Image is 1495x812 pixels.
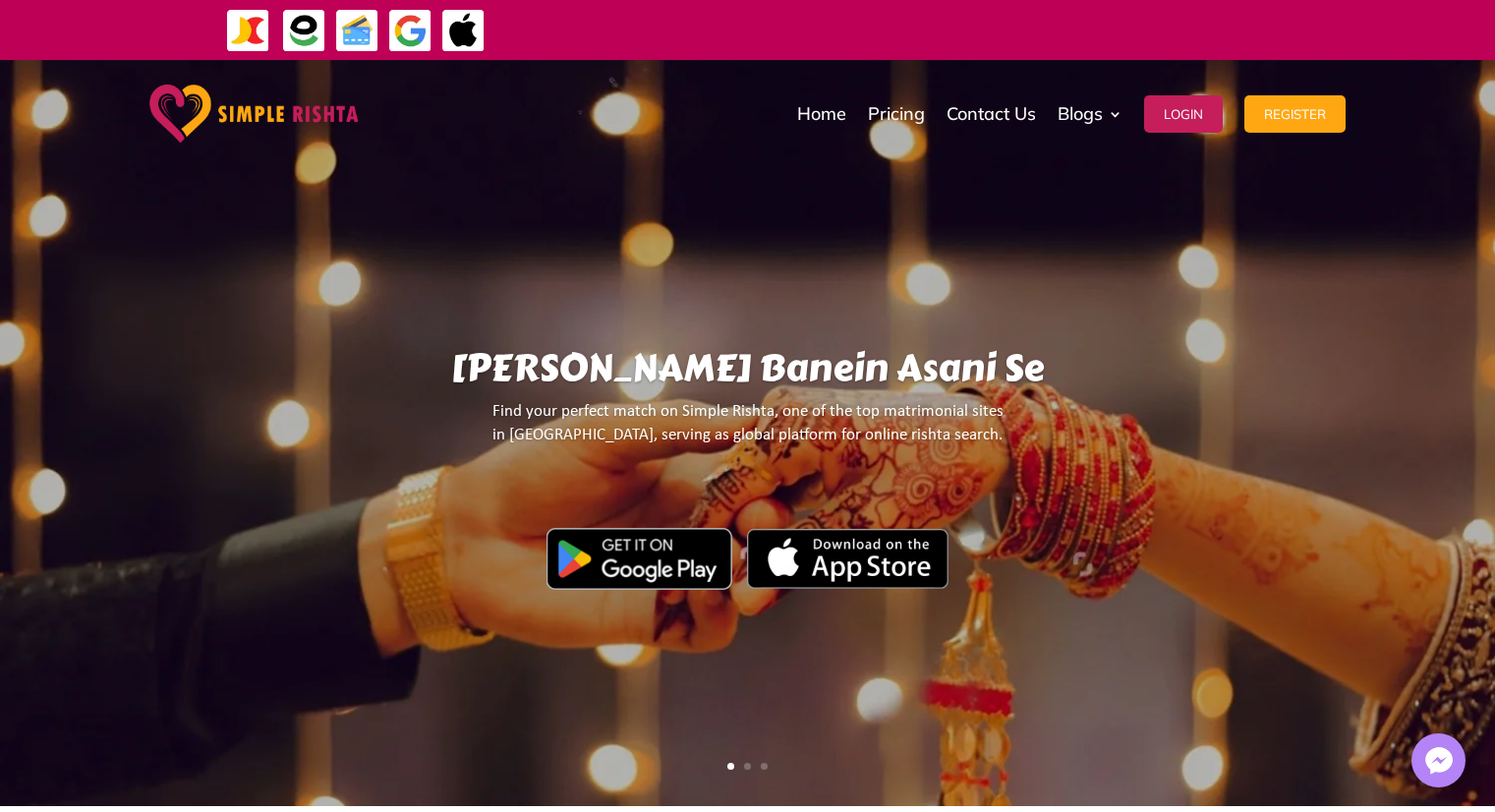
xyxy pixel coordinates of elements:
p: Find your perfect match on Simple Rishta, one of the top matrimonial sites in [GEOGRAPHIC_DATA], ... [195,400,1299,464]
a: Pricing [868,65,925,163]
a: Contact Us [947,65,1036,163]
img: EasyPaisa-icon [282,9,326,53]
a: Register [1244,65,1346,163]
a: 2 [744,763,751,770]
img: Messenger [1419,741,1459,781]
img: JazzCash-icon [226,9,270,53]
a: Login [1144,65,1223,163]
img: GooglePay-icon [388,9,432,53]
img: Google Play [546,528,732,589]
img: Credit Cards [335,9,379,53]
img: ApplePay-icon [441,9,486,53]
a: 1 [727,763,734,770]
a: 3 [761,763,768,770]
h1: [PERSON_NAME] Banein Asani Se [195,346,1299,400]
a: Home [797,65,846,163]
button: Login [1144,95,1223,133]
a: Blogs [1058,65,1122,163]
button: Register [1244,95,1346,133]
